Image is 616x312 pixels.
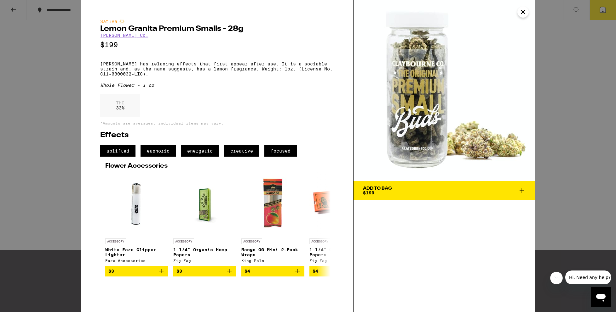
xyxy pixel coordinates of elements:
button: Add to bag [105,266,168,276]
p: ACCESSORY [105,238,126,244]
a: Open page for 1 1/4" Classic Rolling Papers from Zig-Zag [309,172,372,266]
span: uplifted [100,145,135,157]
p: *Amounts are averages, individual items may vary. [100,121,334,125]
span: $199 [363,190,374,195]
div: Zig-Zag [309,259,372,263]
button: Add to bag [309,266,372,276]
button: Add to bag [173,266,236,276]
h2: Lemon Granita Premium Smalls - 28g [100,25,334,33]
p: $199 [100,41,334,49]
img: Zig-Zag - 1 1/4" Classic Rolling Papers [309,172,372,235]
img: King Palm - Mango OG Mini 2-Pack Wraps [241,172,304,235]
p: 1 1/4" Classic Rolling Papers [309,247,372,257]
p: ACCESSORY [309,238,330,244]
a: Open page for Mango OG Mini 2-Pack Wraps from King Palm [241,172,304,266]
p: Mango OG Mini 2-Pack Wraps [241,247,304,257]
p: White Eaze Clipper Lighter [105,247,168,257]
h2: Flower Accessories [105,163,329,169]
iframe: Button to launch messaging window [591,287,611,307]
span: $4 [245,269,250,274]
span: focused [264,145,297,157]
p: THC [116,100,124,105]
a: Open page for 1 1/4" Organic Hemp Papers from Zig-Zag [173,172,236,266]
button: Close [517,6,529,18]
img: sativaColor.svg [119,19,124,24]
iframe: Message from company [565,270,611,284]
span: $3 [108,269,114,274]
div: Whole Flower - 1 oz [100,83,334,88]
span: $3 [176,269,182,274]
div: Eaze Accessories [105,259,168,263]
div: Zig-Zag [173,259,236,263]
button: Add To Bag$199 [354,181,535,200]
div: Sativa [100,19,334,24]
p: [PERSON_NAME] has relaxing effects that first appear after use. It is a sociable strain and, as t... [100,61,334,76]
span: euphoric [141,145,176,157]
iframe: Close message [550,272,563,284]
a: Open page for White Eaze Clipper Lighter from Eaze Accessories [105,172,168,266]
span: $4 [313,269,318,274]
p: 1 1/4" Organic Hemp Papers [173,247,236,257]
div: Add To Bag [363,186,392,191]
p: ACCESSORY [241,238,262,244]
span: energetic [181,145,219,157]
img: Eaze Accessories - White Eaze Clipper Lighter [105,172,168,235]
p: ACCESSORY [173,238,194,244]
div: 33 % [100,94,140,117]
h2: Effects [100,131,334,139]
button: Add to bag [241,266,304,276]
span: creative [224,145,259,157]
a: [PERSON_NAME] Co. [100,33,148,38]
img: Zig-Zag - 1 1/4" Organic Hemp Papers [173,172,236,235]
div: King Palm [241,259,304,263]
